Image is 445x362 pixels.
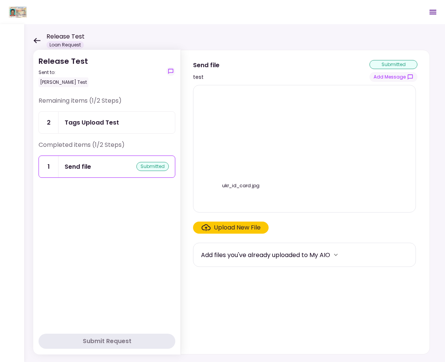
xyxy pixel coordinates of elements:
[193,222,269,234] span: Click here to upload the required document
[39,140,175,156] div: Completed items (1/2 Steps)
[136,162,169,171] div: submitted
[39,156,175,178] a: 1Send filesubmitted
[369,60,417,69] div: submitted
[330,249,341,260] button: more
[214,223,261,232] div: Upload New File
[8,6,28,18] img: Partner icon
[369,72,417,82] button: show-messages
[39,334,175,349] button: Submit Request
[39,111,175,134] a: 2Tags Upload Test
[39,55,88,87] div: Release Test
[39,69,88,76] div: Sent to:
[39,77,88,87] div: [PERSON_NAME] Test
[201,182,280,189] div: ukr_id_card.jpg
[46,32,85,41] h1: Release Test
[166,67,175,76] button: show-messages
[39,96,175,111] div: Remaining items (1/2 Steps)
[39,112,59,133] div: 2
[39,156,59,177] div: 1
[65,118,119,127] div: Tags Upload Test
[424,3,442,21] button: Open menu
[181,50,430,354] div: Send filetestsubmittedshow-messagesukr_id_card.jpgClick here to upload the required documentAdd f...
[193,72,219,82] div: test
[193,60,219,70] div: Send file
[201,250,330,260] div: Add files you've already uploaded to My AIO
[65,162,91,171] div: Send file
[46,41,84,49] div: Loan Request
[83,337,131,346] div: Submit Request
